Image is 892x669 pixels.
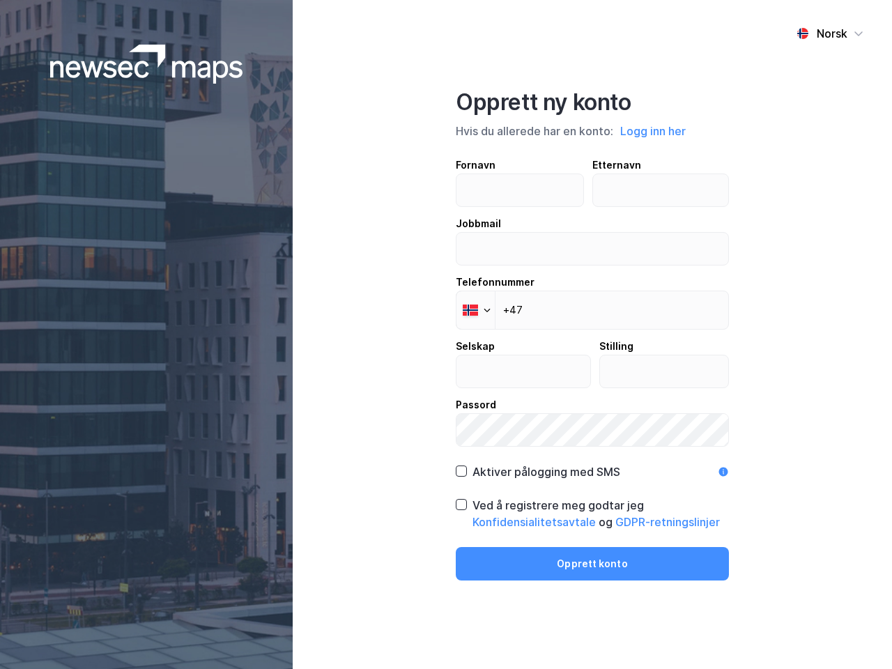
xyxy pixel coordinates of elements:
[456,122,729,140] div: Hvis du allerede har en konto:
[456,291,495,329] div: Norway: + 47
[456,157,584,174] div: Fornavn
[817,25,847,42] div: Norsk
[456,338,591,355] div: Selskap
[456,547,729,580] button: Opprett konto
[472,463,620,480] div: Aktiver pålogging med SMS
[456,291,729,330] input: Telefonnummer
[456,397,729,413] div: Passord
[616,122,690,140] button: Logg inn her
[472,497,729,530] div: Ved å registrere meg godtar jeg og
[456,215,729,232] div: Jobbmail
[822,602,892,669] iframe: Chat Widget
[599,338,730,355] div: Stilling
[592,157,730,174] div: Etternavn
[456,89,729,116] div: Opprett ny konto
[456,274,729,291] div: Telefonnummer
[50,45,243,84] img: logoWhite.bf58a803f64e89776f2b079ca2356427.svg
